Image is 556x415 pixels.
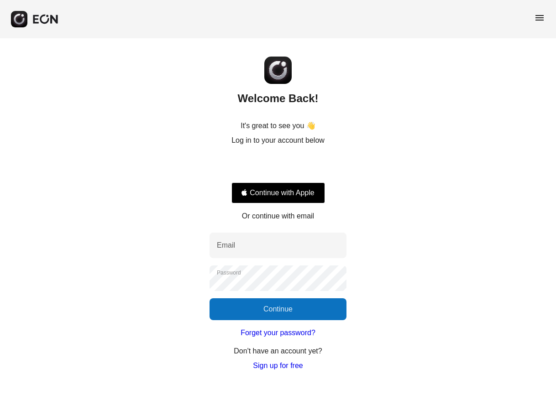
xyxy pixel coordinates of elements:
[534,12,545,23] span: menu
[242,211,314,222] p: Or continue with email
[234,346,322,357] p: Don't have an account yet?
[217,240,235,251] label: Email
[253,360,303,371] a: Sign up for free
[241,120,315,131] p: It's great to see you 👋
[231,182,325,203] button: Signin with apple ID
[238,91,319,106] h2: Welcome Back!
[210,298,346,320] button: Continue
[227,156,330,176] iframe: Button na Mag-sign in gamit ang Google
[241,327,315,338] a: Forget your password?
[217,269,241,276] label: Password
[231,135,325,146] p: Log in to your account below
